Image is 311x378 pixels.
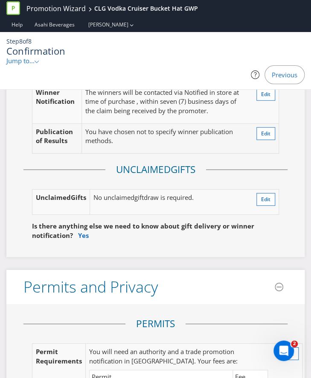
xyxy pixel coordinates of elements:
[12,21,23,28] a: Help
[125,317,186,331] legend: Permits
[261,196,270,203] span: Edit
[80,21,128,28] a: [PERSON_NAME]
[23,278,158,296] h3: Permits and Privacy
[85,127,244,146] p: You have chosen not to specify winner publication methods.
[256,193,275,206] button: Edit
[6,46,305,56] h1: Confirmation
[89,347,234,365] span: an authority and a trade promotion notification in [GEOGRAPHIC_DATA]
[272,70,297,79] span: Previous
[89,347,128,356] span: You will need
[85,88,244,115] p: The winners will be contacted via Notified in store at time of purchase , within seven (7) busine...
[94,4,198,13] div: CLG Vodka Cruiser Bucket Hat GWP
[19,37,23,45] span: 8
[194,357,238,365] span: . Your fees are:
[35,21,75,28] span: Asahi Beverages
[190,163,195,176] span: s
[32,222,254,239] span: Is there anything else we need to know about gift delivery or winner notification?
[28,37,32,45] span: 8
[23,37,28,45] span: of
[273,340,294,361] iframe: Intercom live chat
[83,193,86,202] span: s
[261,130,270,137] span: Edit
[171,163,190,176] span: Gift
[134,193,144,202] span: gift
[116,163,171,176] span: Unclaimed
[6,56,35,65] span: Jump to...
[71,193,83,202] span: Gift
[291,340,298,347] span: 2
[32,84,82,123] td: Winner Notification
[6,37,19,45] span: Step
[32,123,82,153] td: Publication of Results
[78,231,89,240] a: Yes
[93,193,134,202] span: No unclaimed
[36,193,71,202] span: Unclaimed
[256,127,275,140] button: Edit
[26,4,86,14] a: Promotion Wizard
[144,193,194,202] span: draw is required.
